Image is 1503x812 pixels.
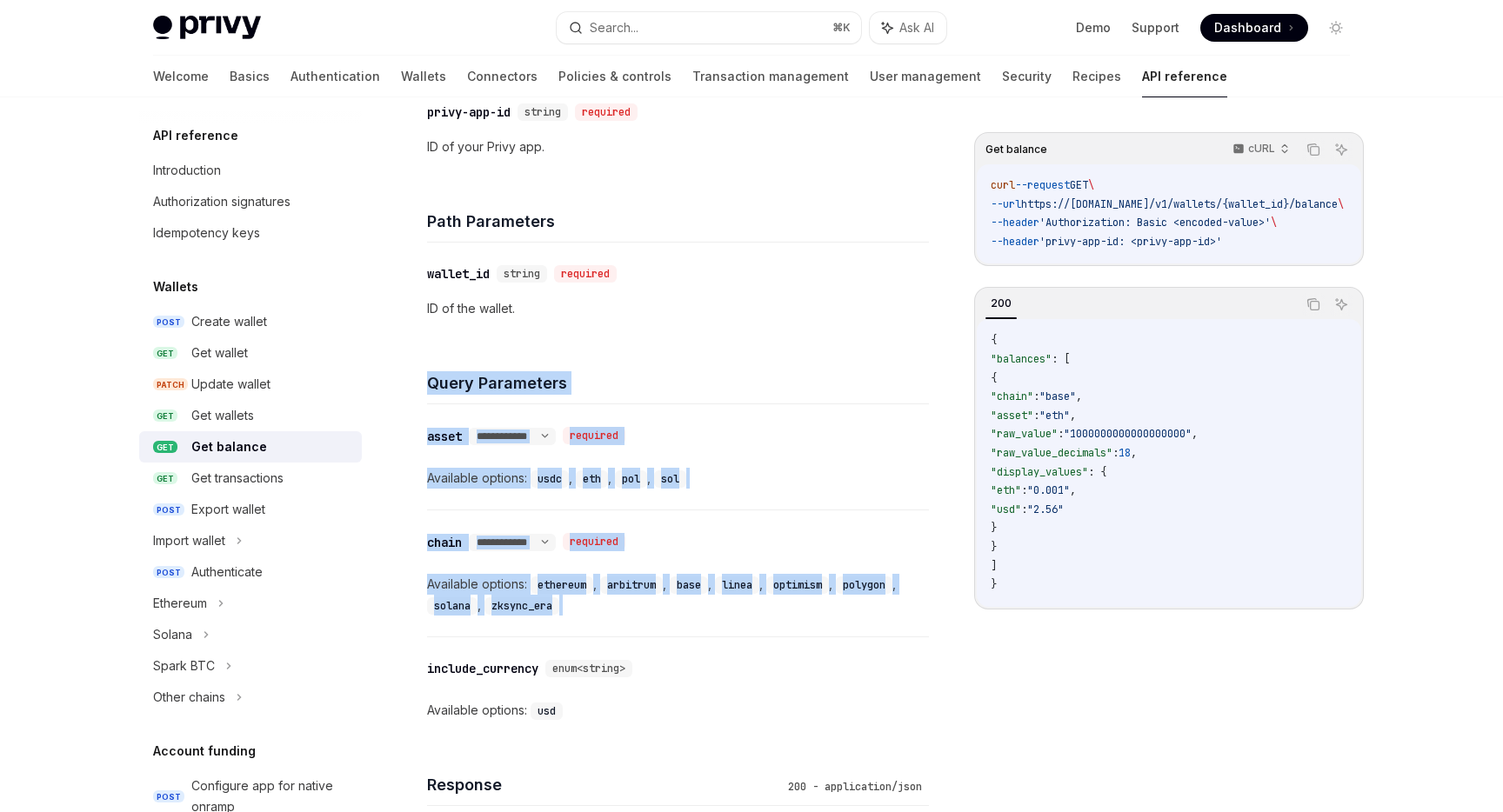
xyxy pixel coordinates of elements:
[899,19,934,37] span: Ask AI
[153,191,291,212] div: Authorization signatures
[139,556,362,588] a: POSTAuthenticate
[1223,135,1297,164] button: cURL
[590,17,638,38] div: Search...
[531,574,600,595] div: ,
[576,470,608,488] code: eth
[670,574,715,595] div: ,
[1021,197,1338,211] span: https://[DOMAIN_NAME]/v1/wallets/{wallet_id}/balance
[153,741,256,762] h5: Account funding
[991,540,997,554] span: }
[427,574,929,616] div: Available options:
[191,499,265,520] div: Export wallet
[153,530,225,551] div: Import wallet
[670,576,708,594] code: base
[139,494,362,525] a: POSTExport wallet
[1033,389,1039,403] span: :
[153,276,198,297] h5: Wallets
[1142,56,1227,97] a: API reference
[766,574,836,595] div: ,
[991,503,1021,516] span: "usd"
[991,521,997,535] span: }
[1112,446,1119,460] span: :
[153,316,184,329] span: POST
[1070,409,1076,423] span: ,
[1192,427,1198,441] span: ,
[1200,14,1308,42] a: Dashboard
[575,103,638,121] div: required
[504,267,540,281] span: string
[1039,389,1076,403] span: "base"
[576,468,615,489] div: ,
[836,576,892,594] code: polygon
[1076,19,1111,37] a: Demo
[153,687,225,708] div: Other chains
[427,468,929,489] div: Available options:
[991,427,1058,441] span: "raw_value"
[991,483,1021,497] span: "eth"
[139,186,362,217] a: Authorization signatures
[230,56,270,97] a: Basics
[191,311,267,332] div: Create wallet
[139,369,362,400] a: PATCHUpdate wallet
[991,178,1015,192] span: curl
[153,624,192,645] div: Solana
[1338,197,1344,211] span: \
[427,595,484,616] div: ,
[1039,216,1271,230] span: 'Authorization: Basic <encoded-value>'
[692,56,849,97] a: Transaction management
[191,405,254,426] div: Get wallets
[153,441,177,454] span: GET
[600,576,663,594] code: arbitrum
[153,125,238,146] h5: API reference
[991,446,1112,460] span: "raw_value_decimals"
[1322,14,1350,42] button: Toggle dark mode
[1214,19,1281,37] span: Dashboard
[153,566,184,579] span: POST
[1302,293,1325,316] button: Copy the contents from the code block
[427,660,538,677] div: include_currency
[191,374,271,395] div: Update wallet
[191,562,263,582] div: Authenticate
[715,576,759,594] code: linea
[153,593,207,614] div: Ethereum
[139,337,362,369] a: GETGet wallet
[427,103,511,121] div: privy-app-id
[836,574,899,595] div: ,
[1271,216,1277,230] span: \
[191,436,267,457] div: Get balance
[484,597,559,615] code: zksync_era
[153,790,184,803] span: POST
[531,468,576,489] div: ,
[1027,503,1064,516] span: "2.56"
[654,470,686,488] code: sol
[1119,446,1131,460] span: 18
[401,56,446,97] a: Wallets
[991,197,1021,211] span: --url
[991,216,1039,230] span: --header
[554,265,617,283] div: required
[427,136,929,157] p: ID of your Privy app.
[291,56,380,97] a: Authentication
[531,576,593,594] code: ethereum
[1070,178,1088,192] span: GET
[153,160,221,181] div: Introduction
[427,534,462,551] div: chain
[991,409,1033,423] span: "asset"
[1070,483,1076,497] span: ,
[427,428,462,445] div: asset
[1131,446,1137,460] span: ,
[781,778,929,795] div: 200 - application/json
[153,409,177,423] span: GET
[191,468,284,489] div: Get transactions
[991,389,1033,403] span: "chain"
[139,217,362,249] a: Idempotency keys
[1132,19,1179,37] a: Support
[552,662,625,676] span: enum<string>
[139,431,362,463] a: GETGet balance
[1076,389,1082,403] span: ,
[870,56,981,97] a: User management
[191,343,248,363] div: Get wallet
[1002,56,1052,97] a: Security
[832,21,851,35] span: ⌘ K
[427,298,929,319] p: ID of the wallet.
